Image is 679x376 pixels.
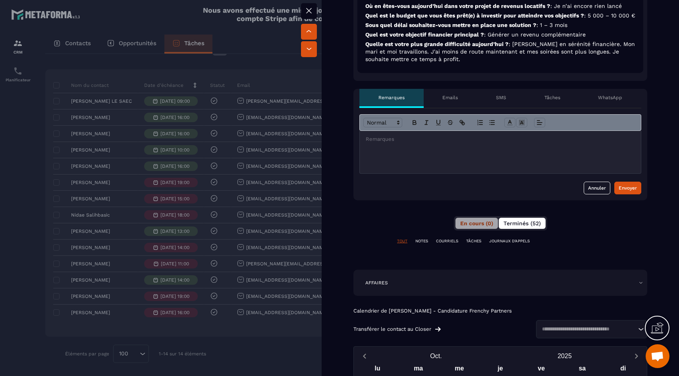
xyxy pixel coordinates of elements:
p: Quelle est votre plus grande difficulté aujourd’hui ? [365,40,635,63]
p: SMS [496,94,506,101]
p: Emails [442,94,458,101]
span: : 1 – 3 mois [536,22,567,28]
div: Envoyer [619,184,637,192]
p: TOUT [397,238,407,244]
p: Sous quel délai souhaitez-vous mettre en place une solution ? [365,21,635,29]
button: Next month [629,351,644,361]
button: Terminés (52) [499,218,546,229]
div: Search for option [536,320,647,338]
span: : Générer un revenu complémentaire [484,31,586,38]
button: En cours (0) [455,218,498,229]
p: TÂCHES [466,238,481,244]
button: Annuler [584,182,610,194]
span: : [PERSON_NAME] en sérénité financière. Mon mari et moi travaillons. J'ai moins de route maintena... [365,41,635,62]
p: NOTES [415,238,428,244]
p: Remarques [378,94,405,101]
button: Open months overlay [372,349,500,363]
p: Calendrier de [PERSON_NAME] - Candidature Frenchy Partners [353,308,647,314]
p: JOURNAUX D'APPELS [489,238,530,244]
input: Search for option [539,325,636,333]
p: Transférer le contact au Closer [353,326,431,332]
span: En cours (0) [460,220,493,226]
p: Quel est le budget que vous êtes prêt(e) à investir pour atteindre vos objectifs ? [365,12,635,19]
button: Previous month [357,351,372,361]
p: WhatsApp [598,94,622,101]
p: COURRIELS [436,238,458,244]
span: Terminés (52) [503,220,541,226]
button: Envoyer [614,182,641,194]
div: Ouvrir le chat [646,344,669,368]
p: Quel est votre objectif financier principal ? [365,31,635,38]
p: Où en êtes-vous aujourd’hui dans votre projet de revenus locatifs ? [365,2,635,10]
button: Open years overlay [500,349,629,363]
p: Tâches [544,94,560,101]
p: AFFAIRES [365,280,388,286]
span: : Je n’ai encore rien lancé [550,3,622,9]
span: : 5 000 – 10 000 € [584,12,635,19]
